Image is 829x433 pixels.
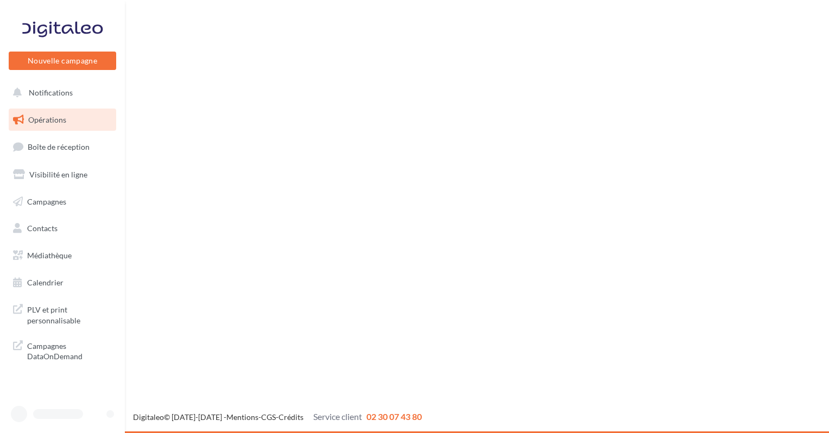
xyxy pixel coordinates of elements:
[29,170,87,179] span: Visibilité en ligne
[366,411,422,422] span: 02 30 07 43 80
[9,52,116,70] button: Nouvelle campagne
[27,278,64,287] span: Calendrier
[29,88,73,97] span: Notifications
[226,412,258,422] a: Mentions
[27,302,112,326] span: PLV et print personnalisable
[7,298,118,330] a: PLV et print personnalisable
[7,244,118,267] a: Médiathèque
[7,190,118,213] a: Campagnes
[28,115,66,124] span: Opérations
[7,81,114,104] button: Notifications
[133,412,422,422] span: © [DATE]-[DATE] - - -
[28,142,90,151] span: Boîte de réception
[27,196,66,206] span: Campagnes
[7,334,118,366] a: Campagnes DataOnDemand
[7,109,118,131] a: Opérations
[313,411,362,422] span: Service client
[27,224,58,233] span: Contacts
[27,339,112,362] span: Campagnes DataOnDemand
[7,271,118,294] a: Calendrier
[7,217,118,240] a: Contacts
[279,412,303,422] a: Crédits
[133,412,164,422] a: Digitaleo
[7,163,118,186] a: Visibilité en ligne
[27,251,72,260] span: Médiathèque
[7,135,118,158] a: Boîte de réception
[261,412,276,422] a: CGS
